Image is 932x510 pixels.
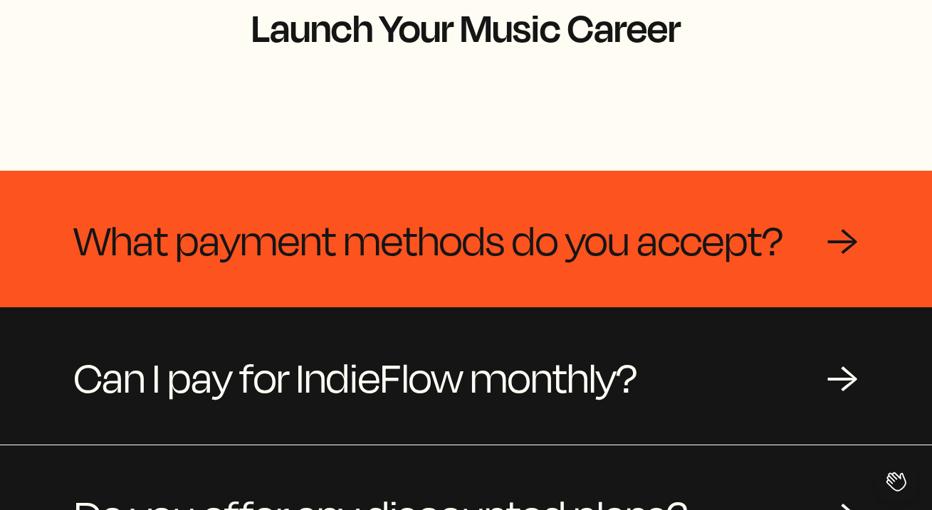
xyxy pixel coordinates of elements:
[74,342,637,410] span: Can I pay for IndieFlow monthly?
[827,355,858,398] div: →
[74,205,783,273] span: What payment methods do you accept?
[125,6,807,48] h1: Launch Your Music Career
[827,218,858,260] div: →
[875,460,918,503] iframe: Toggle Customer Support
